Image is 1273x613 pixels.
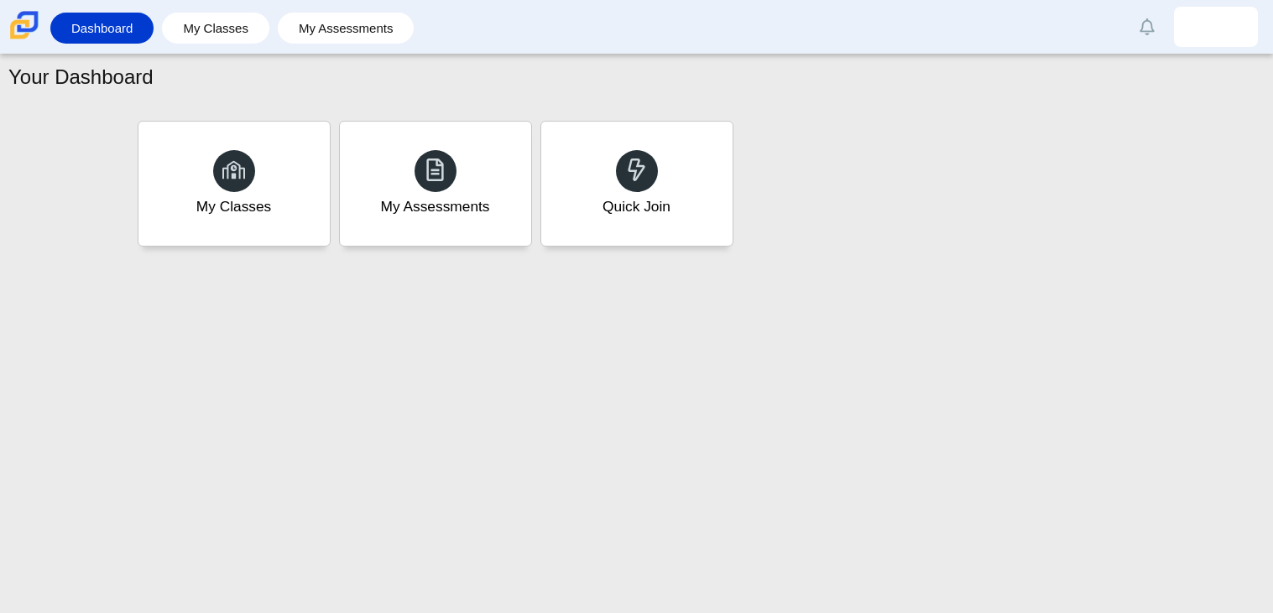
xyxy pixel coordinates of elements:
a: Quick Join [540,121,733,247]
div: My Assessments [381,196,490,217]
a: Dashboard [59,13,145,44]
img: Carmen School of Science & Technology [7,8,42,43]
a: My Classes [170,13,261,44]
a: My Assessments [286,13,406,44]
a: My Assessments [339,121,532,247]
a: Carmen School of Science & Technology [7,31,42,45]
div: My Classes [196,196,272,217]
h1: Your Dashboard [8,63,154,91]
img: leonardo.cervantes.Ho2ydq [1203,13,1229,40]
div: Quick Join [603,196,670,217]
a: leonardo.cervantes.Ho2ydq [1174,7,1258,47]
a: My Classes [138,121,331,247]
a: Alerts [1129,8,1166,45]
